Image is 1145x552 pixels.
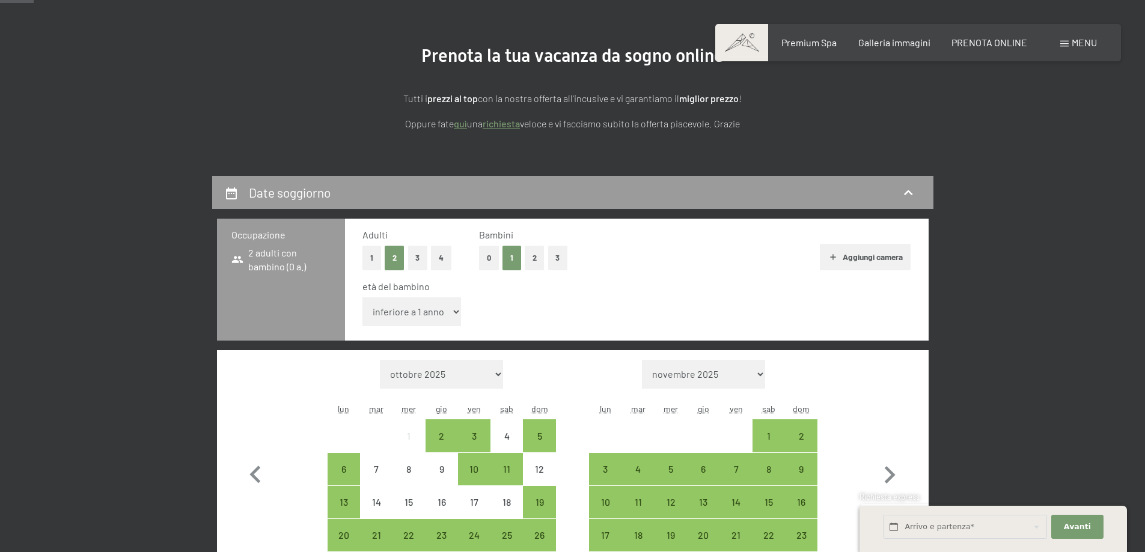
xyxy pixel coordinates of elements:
[369,404,383,414] abbr: martedì
[719,486,752,518] div: arrivo/check-in possibile
[590,464,620,494] div: 3
[360,519,392,551] div: Tue Oct 21 2025
[523,453,555,485] div: arrivo/check-in non effettuabile
[753,486,785,518] div: arrivo/check-in possibile
[590,497,620,527] div: 10
[408,246,428,270] button: 3
[721,464,751,494] div: 7
[427,431,457,461] div: 2
[951,37,1027,48] span: PRENOTA ONLINE
[785,486,817,518] div: arrivo/check-in possibile
[781,37,837,48] a: Premium Spa
[479,246,499,270] button: 0
[655,519,687,551] div: Wed Nov 19 2025
[492,431,522,461] div: 4
[753,453,785,485] div: arrivo/check-in possibile
[753,419,785,452] div: arrivo/check-in possibile
[589,519,621,551] div: Mon Nov 17 2025
[272,91,873,106] p: Tutti i con la nostra offerta all'incusive e vi garantiamo il !
[426,486,458,518] div: Thu Oct 16 2025
[361,464,391,494] div: 7
[329,464,359,494] div: 6
[730,404,743,414] abbr: venerdì
[492,464,522,494] div: 11
[687,453,719,485] div: Thu Nov 06 2025
[490,519,523,551] div: Sat Oct 25 2025
[360,486,392,518] div: Tue Oct 14 2025
[458,486,490,518] div: arrivo/check-in non effettuabile
[523,419,555,452] div: arrivo/check-in possibile
[719,519,752,551] div: Fri Nov 21 2025
[1051,515,1103,539] button: Avanti
[458,519,490,551] div: Fri Oct 24 2025
[524,431,554,461] div: 5
[754,464,784,494] div: 8
[622,519,655,551] div: arrivo/check-in possibile
[687,519,719,551] div: arrivo/check-in possibile
[392,453,425,485] div: Wed Oct 08 2025
[427,464,457,494] div: 9
[785,453,817,485] div: Sun Nov 09 2025
[793,404,810,414] abbr: domenica
[362,246,381,270] button: 1
[858,37,930,48] span: Galleria immagini
[329,497,359,527] div: 13
[360,453,392,485] div: Tue Oct 07 2025
[394,464,424,494] div: 8
[655,519,687,551] div: arrivo/check-in possibile
[622,519,655,551] div: Tue Nov 18 2025
[820,244,911,270] button: Aggiungi camera
[459,464,489,494] div: 10
[523,486,555,518] div: arrivo/check-in possibile
[753,519,785,551] div: Sat Nov 22 2025
[548,246,568,270] button: 3
[459,497,489,527] div: 17
[360,486,392,518] div: arrivo/check-in non effettuabile
[698,404,709,414] abbr: giovedì
[655,486,687,518] div: Wed Nov 12 2025
[392,519,425,551] div: arrivo/check-in possibile
[360,519,392,551] div: arrivo/check-in possibile
[786,431,816,461] div: 2
[392,419,425,452] div: Wed Oct 01 2025
[392,486,425,518] div: arrivo/check-in non effettuabile
[362,229,388,240] span: Adulti
[589,486,621,518] div: arrivo/check-in possibile
[385,246,405,270] button: 2
[458,486,490,518] div: Fri Oct 17 2025
[785,419,817,452] div: arrivo/check-in possibile
[392,486,425,518] div: Wed Oct 15 2025
[492,497,522,527] div: 18
[785,419,817,452] div: Sun Nov 02 2025
[622,453,655,485] div: Tue Nov 04 2025
[490,453,523,485] div: Sat Oct 11 2025
[328,453,360,485] div: arrivo/check-in possibile
[1064,521,1091,532] span: Avanti
[272,116,873,132] p: Oppure fate una veloce e vi facciamo subito la offerta piacevole. Grazie
[328,453,360,485] div: Mon Oct 06 2025
[458,419,490,452] div: arrivo/check-in possibile
[687,453,719,485] div: arrivo/check-in possibile
[490,419,523,452] div: Sat Oct 04 2025
[785,486,817,518] div: Sun Nov 16 2025
[531,404,548,414] abbr: domenica
[328,519,360,551] div: arrivo/check-in possibile
[785,519,817,551] div: arrivo/check-in possibile
[719,519,752,551] div: arrivo/check-in possibile
[753,486,785,518] div: Sat Nov 15 2025
[500,404,513,414] abbr: sabato
[483,118,520,129] a: richiesta
[502,246,521,270] button: 1
[490,486,523,518] div: arrivo/check-in non effettuabile
[785,453,817,485] div: arrivo/check-in possibile
[436,404,447,414] abbr: giovedì
[622,486,655,518] div: arrivo/check-in possibile
[431,246,451,270] button: 4
[394,431,424,461] div: 1
[524,464,554,494] div: 12
[753,419,785,452] div: Sat Nov 01 2025
[525,246,545,270] button: 2
[589,519,621,551] div: arrivo/check-in possibile
[786,497,816,527] div: 16
[631,404,646,414] abbr: martedì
